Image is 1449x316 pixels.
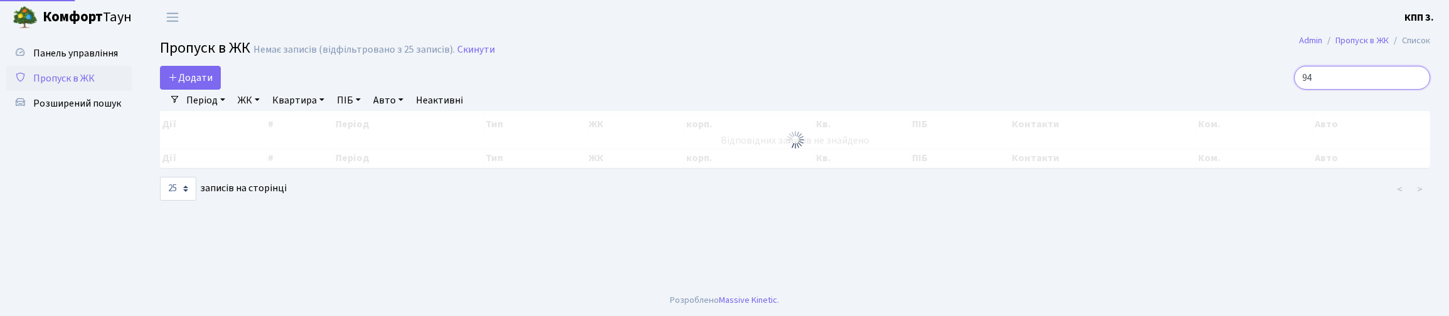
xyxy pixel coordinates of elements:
[160,37,250,59] span: Пропуск в ЖК
[160,177,287,201] label: записів на сторінці
[181,90,230,111] a: Період
[457,44,495,56] a: Скинути
[1389,34,1430,48] li: Список
[253,44,455,56] div: Немає записів (відфільтровано з 25 записів).
[157,7,188,28] button: Переключити навігацію
[785,130,805,150] img: Обробка...
[719,293,777,307] a: Massive Kinetic
[43,7,132,28] span: Таун
[1335,34,1389,47] a: Пропуск в ЖК
[233,90,265,111] a: ЖК
[43,7,103,27] b: Комфорт
[670,293,779,307] div: Розроблено .
[1294,66,1430,90] input: Пошук...
[1404,10,1434,25] a: КПП 3.
[33,97,121,110] span: Розширений пошук
[1404,11,1434,24] b: КПП 3.
[6,41,132,66] a: Панель управління
[267,90,329,111] a: Квартира
[1280,28,1449,54] nav: breadcrumb
[168,71,213,85] span: Додати
[411,90,468,111] a: Неактивні
[6,91,132,116] a: Розширений пошук
[160,66,221,90] a: Додати
[33,46,118,60] span: Панель управління
[160,177,196,201] select: записів на сторінці
[332,90,366,111] a: ПІБ
[368,90,408,111] a: Авто
[6,66,132,91] a: Пропуск в ЖК
[33,71,95,85] span: Пропуск в ЖК
[1299,34,1322,47] a: Admin
[13,5,38,30] img: logo.png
